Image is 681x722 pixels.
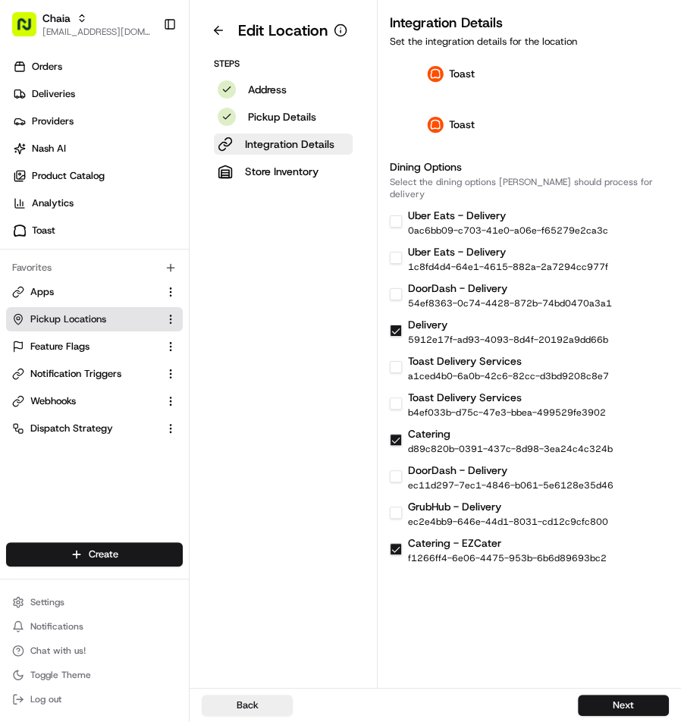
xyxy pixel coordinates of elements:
p: Store Inventory [245,164,319,179]
span: Knowledge Base [30,338,116,353]
a: 📗Knowledge Base [9,332,122,359]
div: f1266ff4-6e06-4475-953b-6b6d89693bc2 [408,552,607,564]
input: Clear [39,97,250,113]
span: Orders [32,60,62,74]
button: Address [214,79,353,100]
span: Apps [30,285,54,299]
div: 1c8fd4d4-64e1-4615-882a-2a7294cc977f [408,261,608,273]
label: Delivery [408,318,447,331]
button: Settings [6,592,183,613]
img: 1736555255976-a54dd68f-1ca7-489b-9aae-adbdc363a1c4 [15,144,42,171]
img: Nash [15,14,46,45]
a: Providers [6,109,189,133]
button: Notification Triggers [6,362,183,386]
a: 💻API Documentation [122,332,249,359]
button: Webhooks [6,389,183,413]
span: Chat with us! [30,645,86,657]
label: Toast Delivery Services [408,391,522,404]
span: Toast [32,224,55,237]
span: Pickup Locations [30,312,106,326]
button: Notifications [6,616,183,637]
img: 4281594248423_2fcf9dad9f2a874258b8_72.png [32,144,59,171]
p: Select the dining options [PERSON_NAME] should process for delivery [390,176,669,200]
span: Dispatch Strategy [30,422,113,435]
span: Settings [30,596,64,608]
button: Pickup Details [214,106,353,127]
button: GrubHub - Delivery [390,507,402,519]
a: Powered byPylon [107,375,184,387]
div: d89c820b-0391-437c-8d98-3ea24c4c324b [408,443,613,455]
a: Webhooks [12,394,158,408]
p: Integration Details [245,137,334,152]
div: Toast [390,108,511,141]
a: Deliveries [6,82,189,106]
button: Next [578,695,669,716]
span: [DATE] [134,275,165,287]
button: DoorDash - Delivery [390,288,402,300]
span: Product Catalog [32,169,105,183]
a: Dispatch Strategy [12,422,158,435]
div: a1ced4b0-6a0b-42c6-82cc-d3bd9208c8e7 [408,370,609,382]
button: Toggle Theme [6,664,183,686]
span: Notifications [30,620,83,633]
button: Log out [6,689,183,710]
p: Set the integration details for the location [390,35,669,49]
button: See all [235,193,276,212]
label: DoorDash - Delivery [408,463,507,477]
h3: Dining Options [390,159,669,174]
span: Webhooks [30,394,76,408]
a: Orders [6,55,189,79]
div: Start new chat [68,144,249,159]
button: Toast Delivery Services [390,361,402,373]
label: DoorDash - Delivery [408,281,507,295]
img: 1736555255976-a54dd68f-1ca7-489b-9aae-adbdc363a1c4 [30,235,42,247]
span: Deliveries [32,87,75,101]
button: Integration Details [214,133,353,155]
button: Toast Delivery Services [390,397,402,410]
div: 5912e17f-ad93-4093-8d4f-20192a9dd66b [408,334,608,346]
button: Feature Flags [6,334,183,359]
a: Product Catalog [6,164,189,188]
button: Start new chat [258,149,276,167]
a: Nash AI [6,137,189,161]
button: Chaia [42,11,71,26]
span: Nash AI [32,142,66,155]
button: Uber Eats - Delivery [390,215,402,228]
span: Create [89,548,118,561]
button: Chaia[EMAIL_ADDRESS][DOMAIN_NAME] [6,6,157,42]
h3: Integration Details [390,12,669,33]
button: Back [202,695,293,716]
div: Toast [390,58,511,90]
span: Log out [30,693,61,705]
div: 54ef8363-0c74-4428-872b-74bd0470a3a1 [408,297,612,309]
button: Uber Eats - Delivery [390,252,402,264]
div: 💻 [128,340,140,352]
div: ec2e4bb9-646e-44d1-8031-cd12c9cfc800 [408,516,608,528]
a: Analytics [6,191,189,215]
span: Providers [32,115,74,128]
label: GrubHub - Delivery [408,500,501,513]
button: Chat with us! [6,640,183,661]
button: Store Inventory [214,161,353,182]
button: DoorDash - Delivery [390,470,402,482]
a: Notification Triggers [12,367,158,381]
p: Address [248,82,287,97]
label: Toast Delivery Services [408,354,522,368]
span: Feature Flags [30,340,89,353]
span: [EMAIL_ADDRESS][DOMAIN_NAME] [42,26,151,38]
span: [DATE] [50,234,81,246]
span: Toggle Theme [30,669,91,681]
div: 0ac6bb09-c703-41e0-a06e-f65279e2ca3c [408,224,608,237]
span: Notification Triggers [30,367,121,381]
label: Catering - EZCater [408,536,501,550]
a: Pickup Locations [12,312,158,326]
div: b4ef033b-d75c-47e3-bbea-499529fe3902 [408,407,606,419]
img: Toast logo [14,224,26,236]
img: 1736555255976-a54dd68f-1ca7-489b-9aae-adbdc363a1c4 [30,276,42,288]
span: Pylon [151,375,184,387]
button: Create [6,542,183,567]
p: Welcome 👋 [15,60,276,84]
button: Catering [390,434,402,446]
a: Apps [12,285,158,299]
